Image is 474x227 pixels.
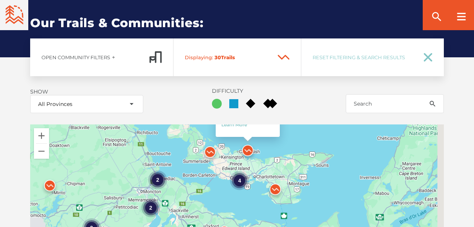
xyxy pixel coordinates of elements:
[41,54,110,60] span: Open Community Filters
[346,94,444,113] input: Search
[141,198,160,217] div: 2
[232,54,235,60] span: s
[30,38,173,76] a: Open Community Filtersadd
[313,54,414,60] span: Reset Filtering & Search Results
[429,100,436,107] ion-icon: search
[212,87,270,94] label: Difficulty
[30,88,49,95] label: Show
[230,171,249,190] div: 4
[421,94,444,113] button: search
[34,128,49,143] button: Zoom in
[431,11,443,23] ion-icon: search
[221,122,247,127] a: Learn More
[111,55,116,60] ion-icon: add
[215,54,221,60] span: 30
[185,54,213,60] span: Displaying:
[34,144,49,159] button: Zoom out
[148,170,167,189] div: 2
[185,54,271,60] span: Trail
[301,38,444,76] a: Reset Filtering & Search Results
